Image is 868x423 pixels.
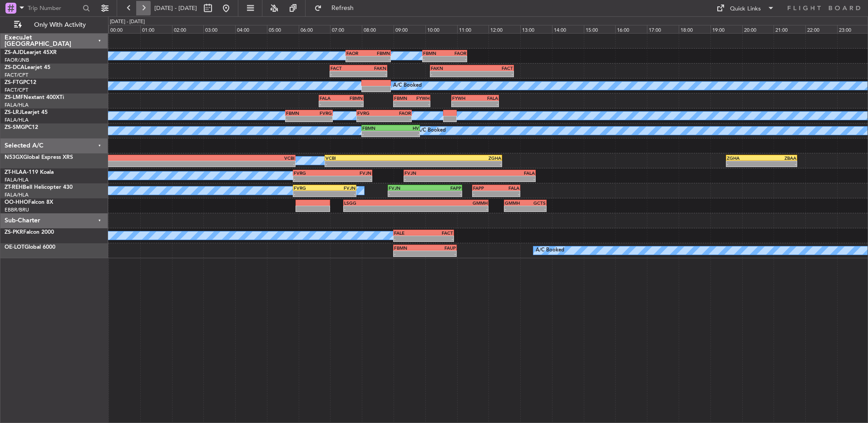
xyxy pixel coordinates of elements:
[394,245,425,251] div: FBMN
[394,251,425,256] div: -
[320,101,341,107] div: -
[425,245,456,251] div: FAUP
[394,25,425,33] div: 09:00
[473,191,496,197] div: -
[5,177,29,183] a: FALA/HLA
[333,170,371,176] div: FVJN
[110,18,145,26] div: [DATE] - [DATE]
[5,50,24,55] span: ZS-AJD
[267,25,299,33] div: 05:00
[394,236,424,241] div: -
[5,95,24,100] span: ZS-LMF
[496,185,519,191] div: FALA
[5,117,29,123] a: FALA/HLA
[5,80,23,85] span: ZS-FTG
[417,124,446,138] div: A/C Booked
[384,116,411,122] div: -
[362,25,394,33] div: 08:00
[389,191,425,197] div: -
[5,185,73,190] a: ZT-REHBell Helicopter 430
[5,155,73,160] a: N53GXGlobal Express XRS
[5,200,53,205] a: OO-HHOFalcon 8X
[423,50,445,56] div: FBMN
[445,50,467,56] div: FAOR
[425,251,456,256] div: -
[341,101,363,107] div: -
[5,125,38,130] a: ZS-SMGPC12
[412,101,429,107] div: -
[154,4,197,12] span: [DATE] - [DATE]
[362,131,390,137] div: -
[108,25,140,33] div: 00:00
[24,22,96,28] span: Only With Activity
[203,25,235,33] div: 03:00
[712,1,779,15] button: Quick Links
[5,192,29,198] a: FALA/HLA
[5,170,54,175] a: ZT-HLAA-119 Koala
[393,79,422,93] div: A/C Booked
[330,25,362,33] div: 07:00
[384,110,411,116] div: FAOR
[309,110,332,116] div: FVRG
[170,161,295,167] div: -
[325,185,355,191] div: FVJN
[525,206,546,211] div: -
[5,170,23,175] span: ZT-HLA
[5,110,48,115] a: ZS-LRJLearjet 45
[5,230,54,235] a: ZS-PKRFalcon 2000
[423,56,445,62] div: -
[424,230,453,236] div: FACT
[470,176,535,182] div: -
[496,191,519,197] div: -
[333,176,371,182] div: -
[475,101,498,107] div: -
[470,170,535,176] div: FALA
[325,161,414,167] div: -
[425,185,461,191] div: FAPP
[5,65,25,70] span: ZS-DCA
[473,185,496,191] div: FAPP
[488,25,520,33] div: 12:00
[742,25,774,33] div: 20:00
[324,5,362,11] span: Refresh
[5,245,25,250] span: OE-LOT
[679,25,710,33] div: 18:00
[5,185,23,190] span: ZT-REH
[520,25,552,33] div: 13:00
[505,206,525,211] div: -
[525,200,546,206] div: GCTS
[727,155,762,161] div: ZGHA
[431,65,472,71] div: FAKN
[325,191,355,197] div: -
[761,155,796,161] div: ZBAA
[615,25,647,33] div: 16:00
[452,95,475,101] div: FYWH
[425,191,461,197] div: -
[10,18,99,32] button: Only With Activity
[390,131,419,137] div: -
[5,80,36,85] a: ZS-FTGPC12
[424,236,453,241] div: -
[5,125,25,130] span: ZS-SMG
[5,72,28,79] a: FACT/CPT
[358,71,386,77] div: -
[5,230,23,235] span: ZS-PKR
[344,206,416,211] div: -
[294,170,332,176] div: FVRG
[404,176,470,182] div: -
[330,71,358,77] div: -
[472,71,513,77] div: -
[5,245,55,250] a: OE-LOTGlobal 6000
[286,116,309,122] div: -
[761,161,796,167] div: -
[235,25,267,33] div: 04:00
[368,50,390,56] div: FBMN
[5,95,64,100] a: ZS-LMFNextant 400XTi
[552,25,584,33] div: 14:00
[805,25,837,33] div: 22:00
[346,50,368,56] div: FAOR
[5,65,50,70] a: ZS-DCALearjet 45
[404,170,470,176] div: FVJN
[172,25,204,33] div: 02:00
[28,1,80,15] input: Trip Number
